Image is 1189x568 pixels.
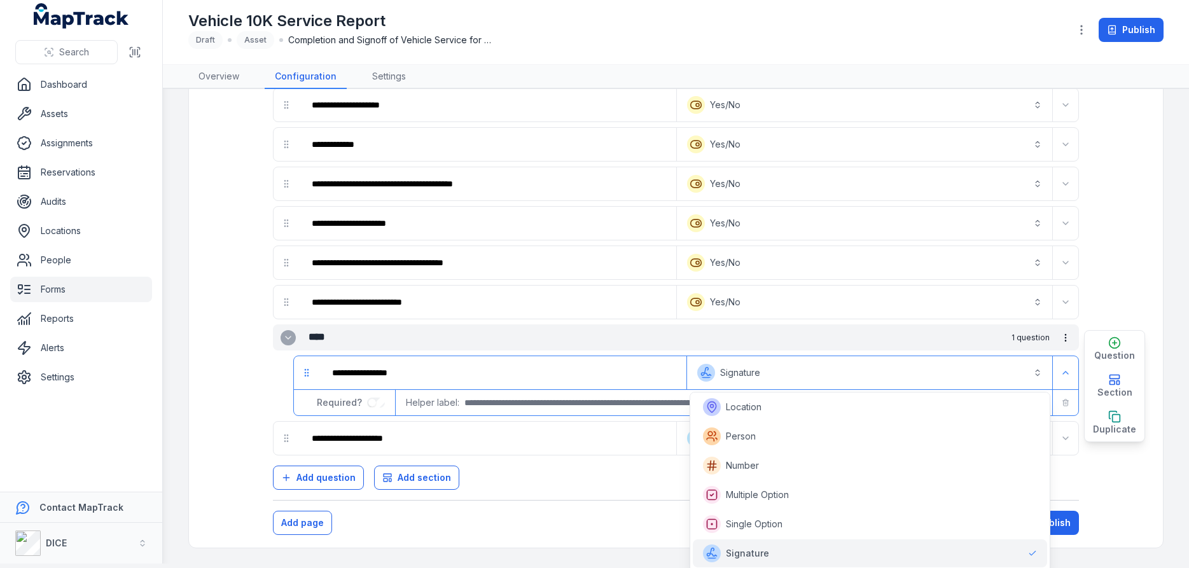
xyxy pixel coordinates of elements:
span: Multiple Option [726,488,789,501]
button: Question [1085,331,1144,368]
span: Helper label: [406,396,459,409]
span: Number [726,459,759,472]
span: Location [726,401,761,413]
span: Required? [317,397,367,408]
button: Section [1085,368,1144,405]
span: Section [1097,386,1132,399]
button: Signature [690,359,1050,387]
span: Single Option [726,518,782,530]
span: Question [1094,349,1135,362]
span: Person [726,430,756,443]
span: Signature [726,547,769,560]
input: :rk9:-form-item-label [367,398,385,408]
button: Duplicate [1085,405,1144,441]
span: Duplicate [1093,423,1136,436]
